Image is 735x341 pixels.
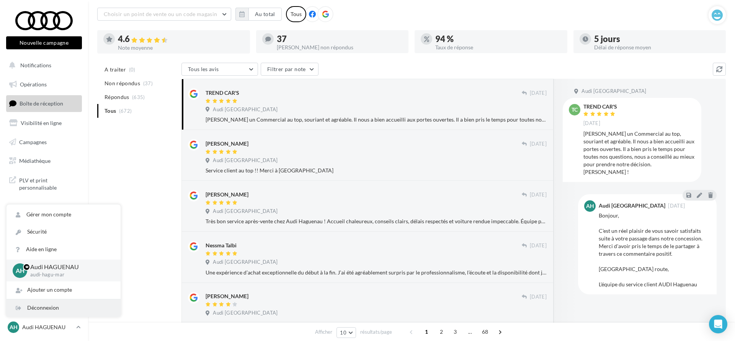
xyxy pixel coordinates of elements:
div: [PERSON_NAME] un Commercial au top, souriant et agréable. Il nous a bien accueilli aux portes ouv... [206,116,547,123]
button: Au total [248,8,282,21]
span: 10 [340,330,346,336]
a: Gérer mon compte [7,206,121,223]
button: Au total [235,8,282,21]
button: Nouvelle campagne [6,36,82,49]
span: Boîte de réception [20,100,63,107]
span: AH [16,266,24,275]
span: [DATE] [530,192,547,198]
span: Médiathèque [19,158,51,164]
span: Notifications [20,62,51,68]
button: Choisir un point de vente ou un code magasin [97,8,231,21]
span: 1 [420,326,433,338]
span: Campagnes [19,138,47,145]
div: 4.6 [118,35,244,44]
a: Boîte de réception [5,95,83,112]
span: (0) [129,67,136,73]
div: Nessma Talbi [206,242,237,249]
div: TREND CAR'S [583,104,617,109]
button: Tous les avis [181,63,258,76]
span: [DATE] [530,242,547,249]
button: 10 [336,327,356,338]
div: [PERSON_NAME] un Commercial au top, souriant et agréable. Il nous a bien accueilli aux portes ouv... [583,130,695,176]
div: Une expérience d’achat exceptionnelle du début à la fin. J’ai été agréablement surpris par le pro... [206,269,547,276]
span: Audi [GEOGRAPHIC_DATA] [213,310,278,317]
div: [PERSON_NAME] [206,292,248,300]
div: Bonjour, C'est un réel plaisir de vous savoir satisfaits suite à votre passage dans notre concess... [599,212,710,288]
span: AH [586,202,594,210]
div: Audi [GEOGRAPHIC_DATA] [599,203,665,208]
a: Visibilité en ligne [5,115,83,131]
span: Répondus [105,93,129,101]
div: Délai de réponse moyen [594,45,720,50]
div: TREND CAR'S [206,89,239,97]
p: Audi HAGUENAU [22,323,73,331]
span: 3 [449,326,461,338]
span: PLV et print personnalisable [19,175,79,192]
div: Ajouter un compte [7,281,121,299]
a: Opérations [5,76,83,93]
span: Visibilité en ligne [21,120,62,126]
span: (635) [132,94,145,100]
span: 2 [435,326,448,338]
a: AH Audi HAGUENAU [6,320,82,335]
div: 5 jours [594,35,720,43]
span: TC [572,106,578,114]
span: résultats/page [360,328,392,336]
button: Filtrer par note [261,63,318,76]
span: Audi [GEOGRAPHIC_DATA] [213,157,278,164]
span: [DATE] [530,294,547,300]
a: Sécurité [7,223,121,240]
span: [DATE] [530,90,547,97]
div: Déconnexion [7,299,121,317]
a: PLV et print personnalisable [5,172,83,195]
div: 94 % [435,35,561,43]
span: Audi [GEOGRAPHIC_DATA] [581,88,646,95]
div: Taux de réponse [435,45,561,50]
div: Très bon service après-vente chez Audi Haguenau ! Accueil chaleureux, conseils clairs, délais res... [206,218,547,225]
span: Audi [GEOGRAPHIC_DATA] [213,208,278,215]
span: (37) [143,80,153,86]
span: [DATE] [583,120,600,127]
a: Aide en ligne [7,241,121,258]
div: [PERSON_NAME] [206,191,248,198]
span: ... [464,326,476,338]
div: Note moyenne [118,45,244,50]
div: Tous [286,6,306,22]
p: Audi HAGUENAU [30,263,108,271]
span: Non répondus [105,80,140,87]
span: Audi [GEOGRAPHIC_DATA] [213,106,278,113]
button: Notifications [5,57,80,73]
span: Choisir un point de vente ou un code magasin [104,11,217,17]
span: Tous les avis [188,66,219,72]
span: Audi [GEOGRAPHIC_DATA] [213,259,278,266]
span: A traiter [105,66,126,73]
span: 68 [479,326,492,338]
div: [PERSON_NAME] non répondus [277,45,403,50]
span: AH [10,323,18,331]
a: Campagnes [5,134,83,150]
div: Open Intercom Messenger [709,315,727,333]
span: Afficher [315,328,332,336]
span: Opérations [20,81,47,88]
span: [DATE] [530,141,547,148]
a: Médiathèque [5,153,83,169]
span: [DATE] [668,203,685,208]
div: [PERSON_NAME] [206,140,248,148]
div: 37 [277,35,403,43]
p: audi-hagu-mar [30,271,108,278]
div: Service client au top !! Merci à [GEOGRAPHIC_DATA] [206,167,547,174]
